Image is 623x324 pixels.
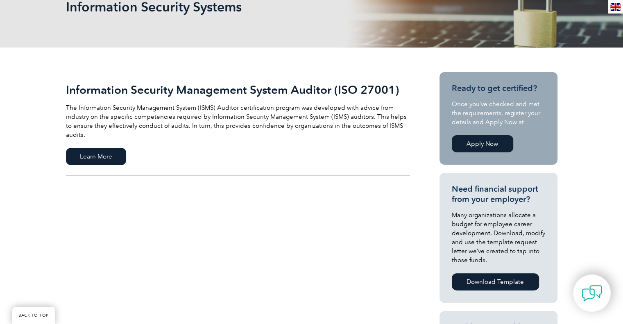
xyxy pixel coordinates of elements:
[66,103,410,139] p: The Information Security Management System (ISMS) Auditor certification program was developed wit...
[452,135,513,152] a: Apply Now
[582,283,602,304] img: contact-chat.png
[452,83,545,93] h3: Ready to get certified?
[66,148,126,165] span: Learn More
[452,211,545,265] p: Many organizations allocate a budget for employee career development. Download, modify and use th...
[452,184,545,204] h3: Need financial support from your employer?
[66,83,410,96] h2: Information Security Management System Auditor (ISO 27001)
[12,307,55,324] a: BACK TO TOP
[452,273,539,290] a: Download Template
[66,72,410,176] a: Information Security Management System Auditor (ISO 27001) The Information Security Management Sy...
[452,100,545,127] p: Once you’ve checked and met the requirements, register your details and Apply Now at
[610,3,621,11] img: en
